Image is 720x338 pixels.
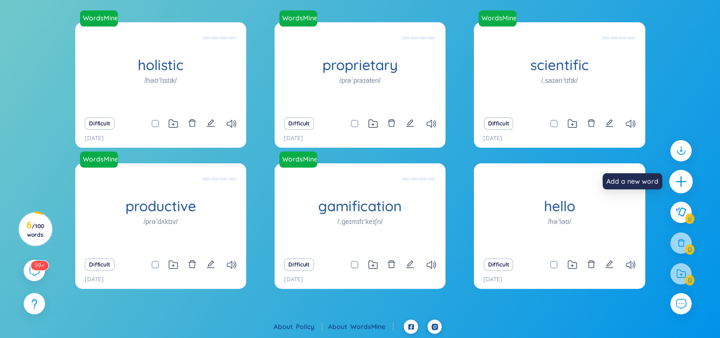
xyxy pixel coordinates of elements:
[188,260,196,268] span: delete
[80,151,122,168] a: WordsMine
[284,134,303,143] p: [DATE]
[188,119,196,127] span: delete
[387,117,396,130] button: delete
[587,258,596,271] button: delete
[296,322,322,331] a: Policy
[75,198,246,214] h1: productive
[387,260,396,268] span: delete
[284,258,314,271] button: Difficult
[275,198,445,214] h1: gamification
[605,119,613,127] span: edit
[79,13,119,23] a: WordsMine
[188,258,196,271] button: delete
[605,258,613,271] button: edit
[188,117,196,130] button: delete
[406,258,414,271] button: edit
[338,216,383,227] h1: /ˌɡeɪmɪfɪˈkeɪʃn/
[483,275,502,284] p: [DATE]
[387,119,396,127] span: delete
[479,10,520,27] a: WordsMine
[484,117,514,130] button: Difficult
[603,173,662,189] div: Add a new word
[605,117,613,130] button: edit
[587,260,596,268] span: delete
[80,10,122,27] a: WordsMine
[278,154,318,164] a: WordsMine
[587,117,596,130] button: delete
[675,175,688,188] span: plus
[284,117,314,130] button: Difficult
[483,134,502,143] p: [DATE]
[206,119,215,127] span: edit
[25,221,46,238] h3: 6
[387,258,396,271] button: delete
[274,321,322,332] div: About
[85,275,104,284] p: [DATE]
[350,322,393,331] a: WordsMine
[328,321,393,332] div: About
[31,261,48,270] sup: 573
[85,258,115,271] button: Difficult
[278,13,318,23] a: WordsMine
[541,75,578,86] h1: /ˌsaɪənˈtɪfɪk/
[605,260,613,268] span: edit
[284,275,303,284] p: [DATE]
[406,260,414,268] span: edit
[474,198,645,214] h1: hello
[587,119,596,127] span: delete
[279,151,321,168] a: WordsMine
[206,258,215,271] button: edit
[85,117,115,130] button: Difficult
[406,119,414,127] span: edit
[79,154,119,164] a: WordsMine
[144,75,177,86] h1: /həʊˈlɪstɪk/
[275,57,445,73] h1: proprietary
[548,216,571,227] h1: /həˈləʊ/
[206,117,215,130] button: edit
[85,134,104,143] p: [DATE]
[339,75,381,86] h1: /prəˈpraɪəteri/
[279,10,321,27] a: WordsMine
[27,222,44,238] span: / 100 words
[484,258,514,271] button: Difficult
[143,216,178,227] h1: /prəˈdʌktɪv/
[474,57,645,73] h1: scientific
[478,13,517,23] a: WordsMine
[406,117,414,130] button: edit
[206,260,215,268] span: edit
[75,57,246,73] h1: holistic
